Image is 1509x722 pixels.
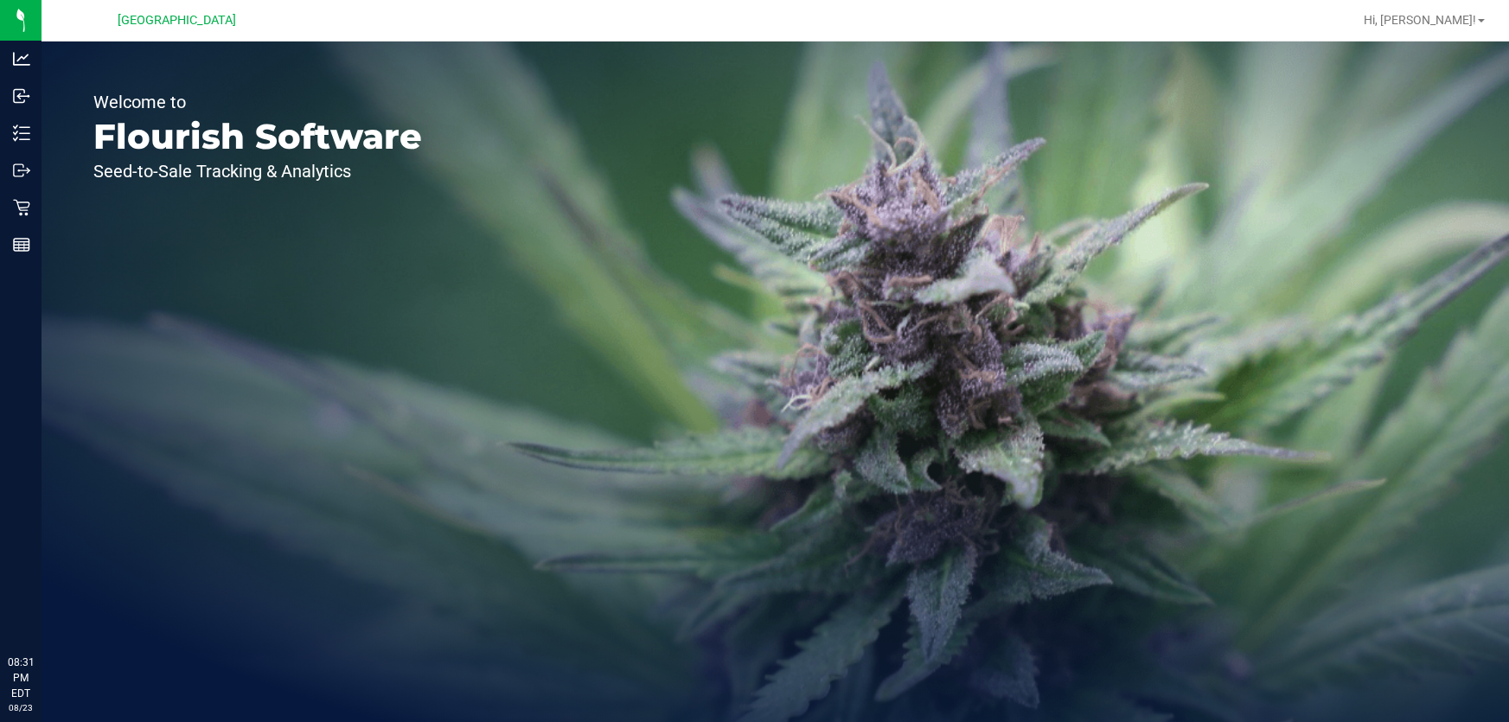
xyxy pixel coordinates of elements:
inline-svg: Retail [13,199,30,216]
p: Seed-to-Sale Tracking & Analytics [93,163,422,180]
inline-svg: Analytics [13,50,30,67]
p: 08:31 PM EDT [8,655,34,701]
inline-svg: Reports [13,236,30,253]
p: Welcome to [93,93,422,111]
span: Hi, [PERSON_NAME]! [1364,13,1476,27]
p: Flourish Software [93,119,422,154]
inline-svg: Inventory [13,125,30,142]
p: 08/23 [8,701,34,714]
span: [GEOGRAPHIC_DATA] [118,13,236,28]
inline-svg: Inbound [13,87,30,105]
iframe: Resource center [17,584,69,636]
inline-svg: Outbound [13,162,30,179]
